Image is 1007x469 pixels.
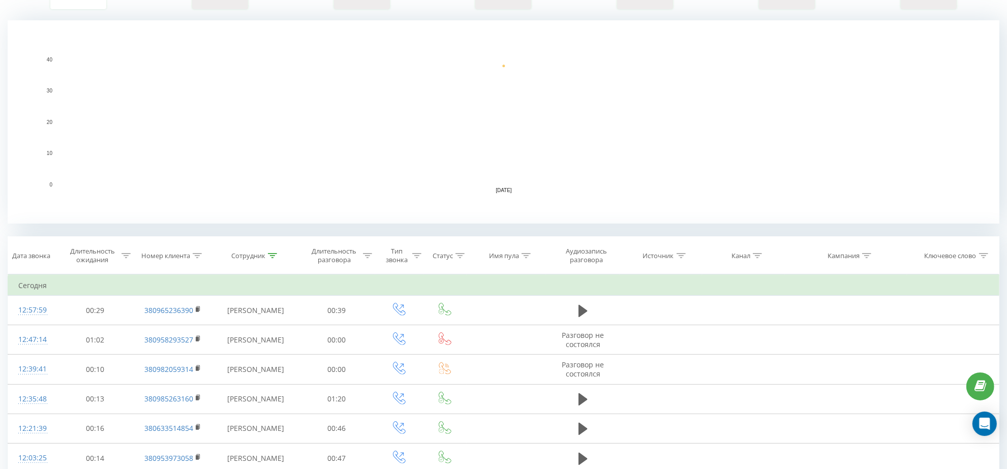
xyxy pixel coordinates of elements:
[47,151,53,157] text: 10
[18,300,47,320] div: 12:57:59
[144,453,193,463] a: 380953973058
[555,247,617,264] div: Аудиозапись разговора
[562,360,604,379] span: Разговор не состоялся
[298,414,375,443] td: 00:46
[298,325,375,355] td: 00:00
[231,252,265,260] div: Сотрудник
[18,389,47,409] div: 12:35:48
[57,355,133,384] td: 00:10
[496,188,512,194] text: [DATE]
[213,414,298,443] td: [PERSON_NAME]
[57,296,133,325] td: 00:29
[57,325,133,355] td: 01:02
[144,394,193,403] a: 380985263160
[213,384,298,414] td: [PERSON_NAME]
[489,252,519,260] div: Имя пула
[18,448,47,468] div: 12:03:25
[47,88,53,94] text: 30
[213,296,298,325] td: [PERSON_NAME]
[298,355,375,384] td: 00:00
[18,419,47,439] div: 12:21:39
[298,296,375,325] td: 00:39
[49,182,52,187] text: 0
[18,359,47,379] div: 12:39:41
[562,330,604,349] span: Разговор не состоялся
[433,252,453,260] div: Статус
[144,335,193,345] a: 380958293527
[384,247,409,264] div: Тип звонка
[18,330,47,350] div: 12:47:14
[141,252,190,260] div: Номер клиента
[828,252,860,260] div: Кампания
[731,252,750,260] div: Канал
[213,355,298,384] td: [PERSON_NAME]
[298,384,375,414] td: 01:20
[972,412,997,436] div: Open Intercom Messenger
[925,252,977,260] div: Ключевое слово
[308,247,360,264] div: Длительность разговора
[47,119,53,125] text: 20
[47,57,53,62] text: 40
[144,305,193,315] a: 380965236390
[213,325,298,355] td: [PERSON_NAME]
[57,384,133,414] td: 00:13
[643,252,674,260] div: Источник
[8,20,999,224] svg: A chart.
[12,252,50,260] div: Дата звонка
[144,364,193,374] a: 380982059314
[66,247,119,264] div: Длительность ожидания
[144,423,193,433] a: 380633514854
[57,414,133,443] td: 00:16
[8,275,999,296] td: Сегодня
